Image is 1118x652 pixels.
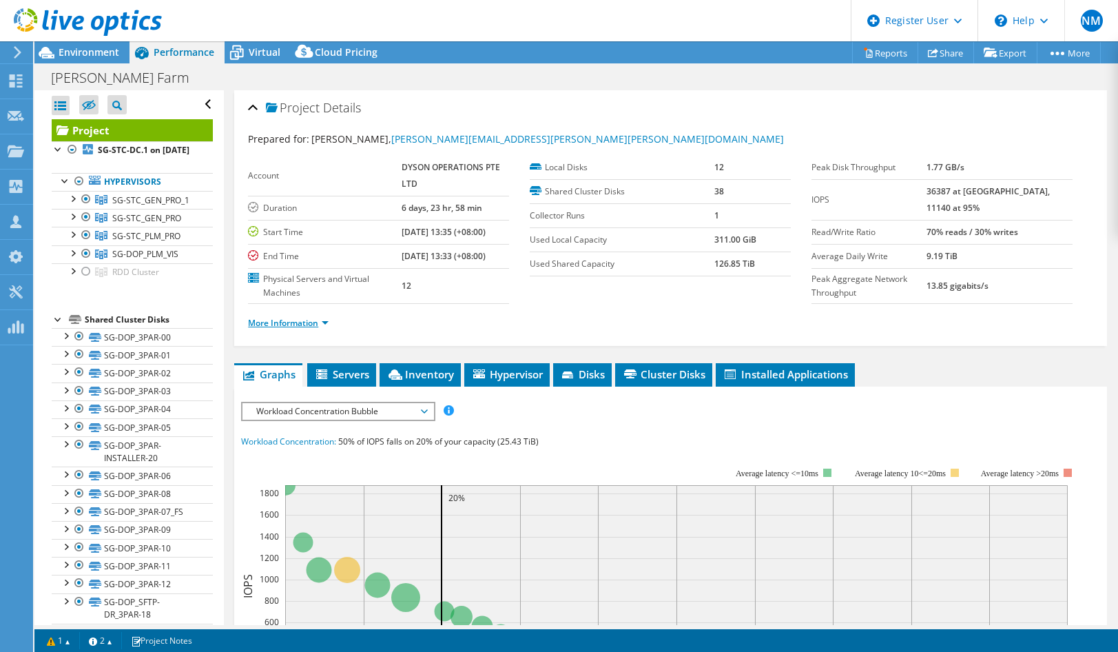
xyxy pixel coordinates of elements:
[52,245,213,263] a: SG-DOP_PLM_VIS
[52,575,213,593] a: SG-DOP_3PAR-12
[52,624,213,642] a: SG-DOP-DS-01 (1)
[736,469,818,478] tspan: Average latency <=10ms
[622,367,705,381] span: Cluster Disks
[112,194,189,206] span: SG-STC_GEN_PRO_1
[338,436,539,447] span: 50% of IOPS falls on 20% of your capacity (25.43 TiB)
[112,212,181,224] span: SG-STC_GEN_PRO
[530,257,714,271] label: Used Shared Capacity
[471,367,543,381] span: Hypervisor
[52,119,213,141] a: Project
[52,263,213,281] a: RDD Cluster
[391,132,784,145] a: [PERSON_NAME][EMAIL_ADDRESS][PERSON_NAME][PERSON_NAME][DOMAIN_NAME]
[249,403,426,420] span: Workload Concentration Bubble
[249,45,280,59] span: Virtual
[248,225,401,239] label: Start Time
[311,132,784,145] span: [PERSON_NAME],
[714,185,724,197] b: 38
[402,280,411,292] b: 12
[315,45,377,59] span: Cloud Pricing
[248,249,401,263] label: End Time
[52,141,213,159] a: SG-STC-DC.1 on [DATE]
[927,161,964,173] b: 1.77 GB/s
[260,552,279,564] text: 1200
[52,191,213,209] a: SG-STC_GEN_PRO_1
[85,312,213,328] div: Shared Cluster Disks
[52,209,213,227] a: SG-STC_GEN_PRO
[52,539,213,557] a: SG-DOP_3PAR-10
[112,266,159,278] span: RDD Cluster
[45,70,211,85] h1: [PERSON_NAME] Farm
[927,185,1050,214] b: 36387 at [GEOGRAPHIC_DATA], 11140 at 95%
[811,193,927,207] label: IOPS
[811,225,927,239] label: Read/Write Ratio
[112,230,180,242] span: SG-STC_PLM_PRO
[248,169,401,183] label: Account
[448,492,465,504] text: 20%
[402,202,482,214] b: 6 days, 23 hr, 58 min
[266,101,320,115] span: Project
[52,503,213,521] a: SG-DOP_3PAR-07_FS
[260,509,279,520] text: 1600
[265,595,279,607] text: 800
[811,272,927,300] label: Peak Aggregate Network Throughput
[927,226,1018,238] b: 70% reads / 30% writes
[52,593,213,624] a: SG-DOP_SFTP-DR_3PAR-18
[402,161,500,190] b: DYSON OPERATIONS PTE LTD
[248,201,401,215] label: Duration
[811,249,927,263] label: Average Daily Write
[927,280,988,292] b: 13.85 gigabits/s
[52,418,213,436] a: SG-DOP_3PAR-05
[530,185,714,198] label: Shared Cluster Disks
[1081,10,1103,32] span: NM
[852,42,918,63] a: Reports
[723,367,848,381] span: Installed Applications
[240,574,256,598] text: IOPS
[52,328,213,346] a: SG-DOP_3PAR-00
[52,364,213,382] a: SG-DOP_3PAR-02
[52,557,213,575] a: SG-DOP_3PAR-11
[52,521,213,539] a: SG-DOP_3PAR-09
[241,367,296,381] span: Graphs
[530,209,714,223] label: Collector Runs
[973,42,1037,63] a: Export
[530,233,714,247] label: Used Local Capacity
[52,346,213,364] a: SG-DOP_3PAR-01
[52,173,213,191] a: Hypervisors
[530,161,714,174] label: Local Disks
[37,632,80,649] a: 1
[560,367,605,381] span: Disks
[811,161,927,174] label: Peak Disk Throughput
[323,99,361,116] span: Details
[52,436,213,467] a: SG-DOP_3PAR-INSTALLER-20
[1037,42,1101,63] a: More
[52,467,213,485] a: SG-DOP_3PAR-06
[918,42,974,63] a: Share
[260,573,279,585] text: 1000
[402,226,486,238] b: [DATE] 13:35 (+08:00)
[260,531,279,542] text: 1400
[52,485,213,503] a: SG-DOP_3PAR-08
[248,272,401,300] label: Physical Servers and Virtual Machines
[52,383,213,400] a: SG-DOP_3PAR-03
[714,258,755,269] b: 126.85 TiB
[855,469,946,478] tspan: Average latency 10<=20ms
[927,250,957,262] b: 9.19 TiB
[981,469,1059,478] text: Average latency >20ms
[995,14,1007,27] svg: \n
[714,210,719,221] b: 1
[260,487,279,499] text: 1800
[714,234,756,245] b: 311.00 GiB
[52,400,213,418] a: SG-DOP_3PAR-04
[112,248,178,260] span: SG-DOP_PLM_VIS
[265,616,279,628] text: 600
[121,632,202,649] a: Project Notes
[52,227,213,245] a: SG-STC_PLM_PRO
[79,632,122,649] a: 2
[248,132,309,145] label: Prepared for:
[714,161,724,173] b: 12
[386,367,454,381] span: Inventory
[241,436,336,447] span: Workload Concentration:
[59,45,119,59] span: Environment
[154,45,214,59] span: Performance
[314,367,369,381] span: Servers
